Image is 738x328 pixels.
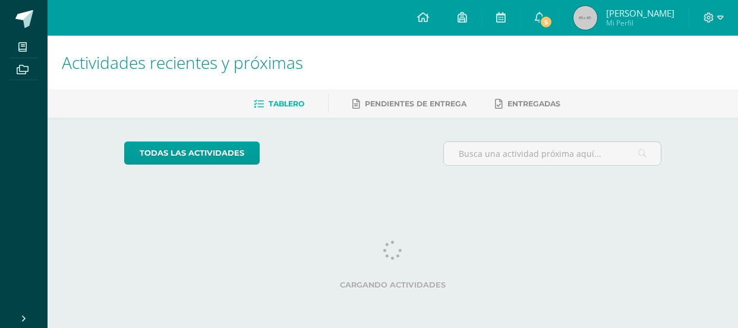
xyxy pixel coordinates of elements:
span: Tablero [269,99,304,108]
a: todas las Actividades [124,141,260,165]
label: Cargando actividades [124,280,662,289]
span: Entregadas [507,99,560,108]
a: Pendientes de entrega [352,94,466,113]
img: 45x45 [573,6,597,30]
span: [PERSON_NAME] [606,7,674,19]
input: Busca una actividad próxima aquí... [444,142,661,165]
span: Pendientes de entrega [365,99,466,108]
span: Mi Perfil [606,18,674,28]
a: Entregadas [495,94,560,113]
span: 5 [540,15,553,29]
a: Tablero [254,94,304,113]
span: Actividades recientes y próximas [62,51,303,74]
